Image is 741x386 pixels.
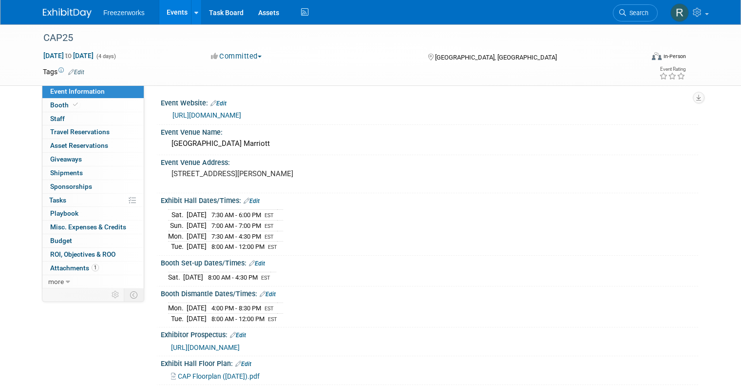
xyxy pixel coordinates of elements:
[103,9,145,17] span: Freezerworks
[40,29,631,47] div: CAP25
[178,372,260,380] span: CAP Floorplan ([DATE]).pdf
[210,100,227,107] a: Edit
[50,169,83,177] span: Shipments
[161,356,698,369] div: Exhibit Hall Floor Plan:
[42,112,144,125] a: Staff
[168,303,187,314] td: Mon.
[43,67,84,77] td: Tags
[168,221,187,231] td: Sun.
[50,128,110,136] span: Travel Reservations
[42,234,144,247] a: Budget
[168,136,691,151] div: [GEOGRAPHIC_DATA] Marriott
[172,111,241,119] a: [URL][DOMAIN_NAME]
[95,53,116,60] span: (4 days)
[183,272,203,283] td: [DATE]
[107,288,124,301] td: Personalize Event Tab Strip
[50,223,126,231] span: Misc. Expenses & Credits
[171,169,374,178] pre: [STREET_ADDRESS][PERSON_NAME]
[249,260,265,267] a: Edit
[208,51,266,61] button: Committed
[42,99,144,112] a: Booth
[50,115,65,122] span: Staff
[663,53,686,60] div: In-Person
[161,96,698,108] div: Event Website:
[42,221,144,234] a: Misc. Expenses & Credits
[211,315,265,323] span: 8:00 AM - 12:00 PM
[42,166,144,180] a: Shipments
[50,264,99,272] span: Attachments
[161,327,698,340] div: Exhibitor Prospectus:
[42,180,144,193] a: Sponsorships
[42,248,144,261] a: ROI, Objectives & ROO
[211,305,261,312] span: 4:00 PM - 8:30 PM
[652,52,662,60] img: Format-Inperson.png
[235,361,251,367] a: Edit
[244,198,260,204] a: Edit
[50,87,105,95] span: Event Information
[42,153,144,166] a: Giveaways
[211,243,265,250] span: 8:00 AM - 12:00 PM
[435,54,557,61] span: [GEOGRAPHIC_DATA], [GEOGRAPHIC_DATA]
[49,196,66,204] span: Tasks
[42,85,144,98] a: Event Information
[50,155,82,163] span: Giveaways
[211,211,261,219] span: 7:30 AM - 6:00 PM
[187,221,207,231] td: [DATE]
[168,272,183,283] td: Sat.
[43,51,94,60] span: [DATE] [DATE]
[265,212,274,219] span: EST
[68,69,84,76] a: Edit
[211,233,261,240] span: 7:30 AM - 4:30 PM
[50,142,108,149] span: Asset Reservations
[42,139,144,152] a: Asset Reservations
[161,193,698,206] div: Exhibit Hall Dates/Times:
[50,250,115,258] span: ROI, Objectives & ROO
[50,237,72,244] span: Budget
[73,102,78,107] i: Booth reservation complete
[42,275,144,288] a: more
[168,231,187,242] td: Mon.
[168,242,187,252] td: Tue.
[268,244,277,250] span: EST
[43,8,92,18] img: ExhibitDay
[124,288,144,301] td: Toggle Event Tabs
[92,264,99,271] span: 1
[168,210,187,221] td: Sat.
[265,223,274,229] span: EST
[42,125,144,139] a: Travel Reservations
[171,344,240,351] a: [URL][DOMAIN_NAME]
[265,305,274,312] span: EST
[42,207,144,220] a: Playbook
[613,4,658,21] a: Search
[161,125,698,137] div: Event Venue Name:
[187,231,207,242] td: [DATE]
[50,209,78,217] span: Playbook
[208,274,258,281] span: 8:00 AM - 4:30 PM
[42,262,144,275] a: Attachments1
[591,51,686,65] div: Event Format
[659,67,685,72] div: Event Rating
[265,234,274,240] span: EST
[187,210,207,221] td: [DATE]
[670,3,689,22] img: Ryan Gangle
[230,332,246,339] a: Edit
[187,303,207,314] td: [DATE]
[626,9,648,17] span: Search
[161,256,698,268] div: Booth Set-up Dates/Times:
[260,291,276,298] a: Edit
[187,313,207,324] td: [DATE]
[161,286,698,299] div: Booth Dismantle Dates/Times:
[50,101,80,109] span: Booth
[168,313,187,324] td: Tue.
[268,316,277,323] span: EST
[161,155,698,167] div: Event Venue Address:
[171,372,260,380] a: CAP Floorplan ([DATE]).pdf
[187,242,207,252] td: [DATE]
[42,194,144,207] a: Tasks
[48,278,64,285] span: more
[211,222,261,229] span: 7:00 AM - 7:00 PM
[50,183,92,190] span: Sponsorships
[261,275,270,281] span: EST
[64,52,73,60] span: to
